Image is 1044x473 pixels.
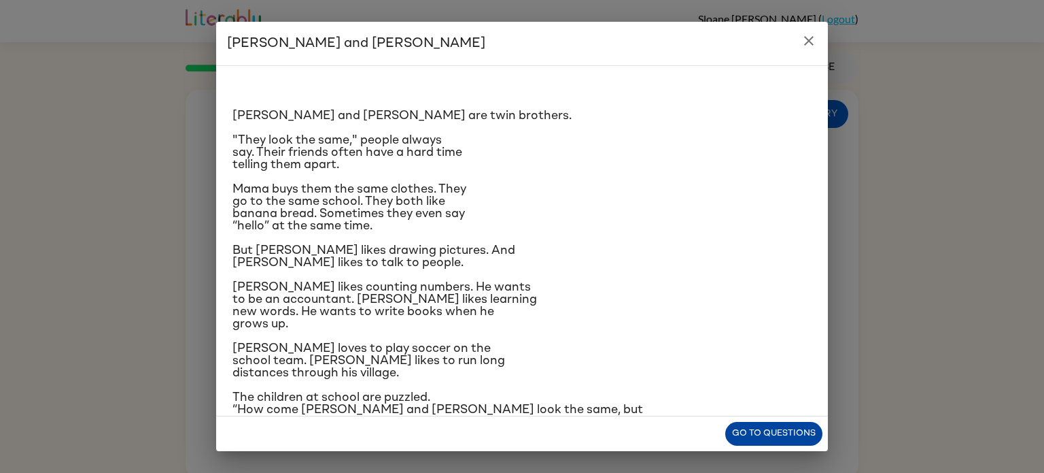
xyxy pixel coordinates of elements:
span: [PERSON_NAME] and [PERSON_NAME] are twin brothers. [232,110,572,122]
span: But [PERSON_NAME] likes drawing pictures. And [PERSON_NAME] likes to talk to people. [232,244,515,269]
span: The children at school are puzzled. “How come [PERSON_NAME] and [PERSON_NAME] look the same, but ... [232,391,643,428]
span: Mama buys them the same clothes. They go to the same school. They both like banana bread. Sometim... [232,183,466,232]
button: close [795,27,822,54]
span: [PERSON_NAME] loves to play soccer on the school team. [PERSON_NAME] likes to run long distances ... [232,342,505,379]
span: [PERSON_NAME] likes counting numbers. He wants to be an accountant. [PERSON_NAME] likes learning ... [232,281,537,330]
button: Go to questions [725,422,822,446]
span: "They look the same," people always say. Their friends often have a hard time telling them apart. [232,134,462,171]
h2: [PERSON_NAME] and [PERSON_NAME] [216,22,828,65]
